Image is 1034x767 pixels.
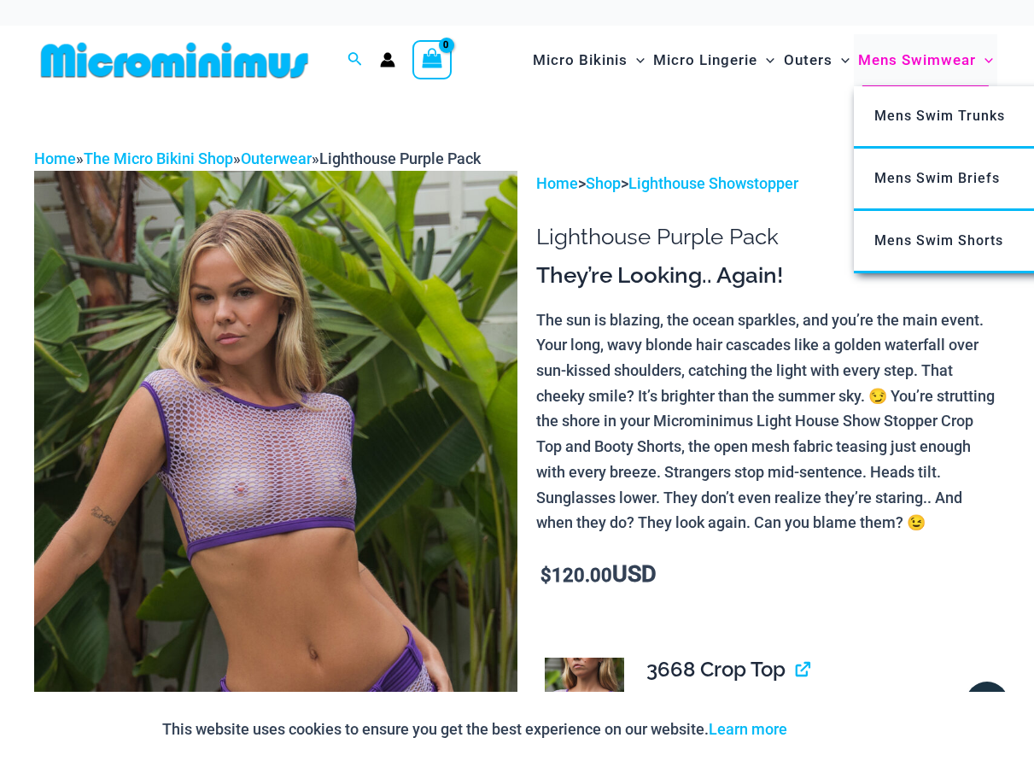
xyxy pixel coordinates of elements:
[526,32,1000,89] nav: Site Navigation
[874,170,1000,186] span: Mens Swim Briefs
[380,52,395,67] a: Account icon link
[540,565,552,586] span: $
[536,261,1000,290] h3: They’re Looking.. Again!
[709,720,787,738] a: Learn more
[784,38,832,82] span: Outers
[628,174,798,192] a: Lighthouse Showstopper
[649,34,779,86] a: Micro LingerieMenu ToggleMenu Toggle
[529,34,649,86] a: Micro BikinisMenu ToggleMenu Toggle
[653,38,757,82] span: Micro Lingerie
[874,232,1003,249] span: Mens Swim Shorts
[34,149,481,167] span: » » »
[348,50,363,71] a: Search icon link
[319,149,481,167] span: Lighthouse Purple Pack
[536,562,1000,588] p: USD
[412,40,452,79] a: View Shopping Cart, empty
[757,38,774,82] span: Menu Toggle
[536,307,1000,536] p: The sun is blazing, the ocean sparkles, and you’re the main event. Your long, wavy blonde hair ca...
[800,709,873,750] button: Accept
[241,149,312,167] a: Outerwear
[84,149,233,167] a: The Micro Bikini Shop
[162,717,787,742] p: This website uses cookies to ensure you get the best experience on our website.
[858,38,976,82] span: Mens Swimwear
[34,41,315,79] img: MM SHOP LOGO FLAT
[536,171,1000,196] p: > >
[540,565,612,586] bdi: 120.00
[586,174,621,192] a: Shop
[536,174,578,192] a: Home
[646,657,786,682] span: 3668 Crop Top
[854,34,997,86] a: Mens SwimwearMenu ToggleMenu Toggle
[780,34,854,86] a: OutersMenu ToggleMenu Toggle
[832,38,850,82] span: Menu Toggle
[536,224,1000,250] h1: Lighthouse Purple Pack
[34,149,76,167] a: Home
[976,38,993,82] span: Menu Toggle
[628,38,645,82] span: Menu Toggle
[874,108,1005,124] span: Mens Swim Trunks
[533,38,628,82] span: Micro Bikinis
